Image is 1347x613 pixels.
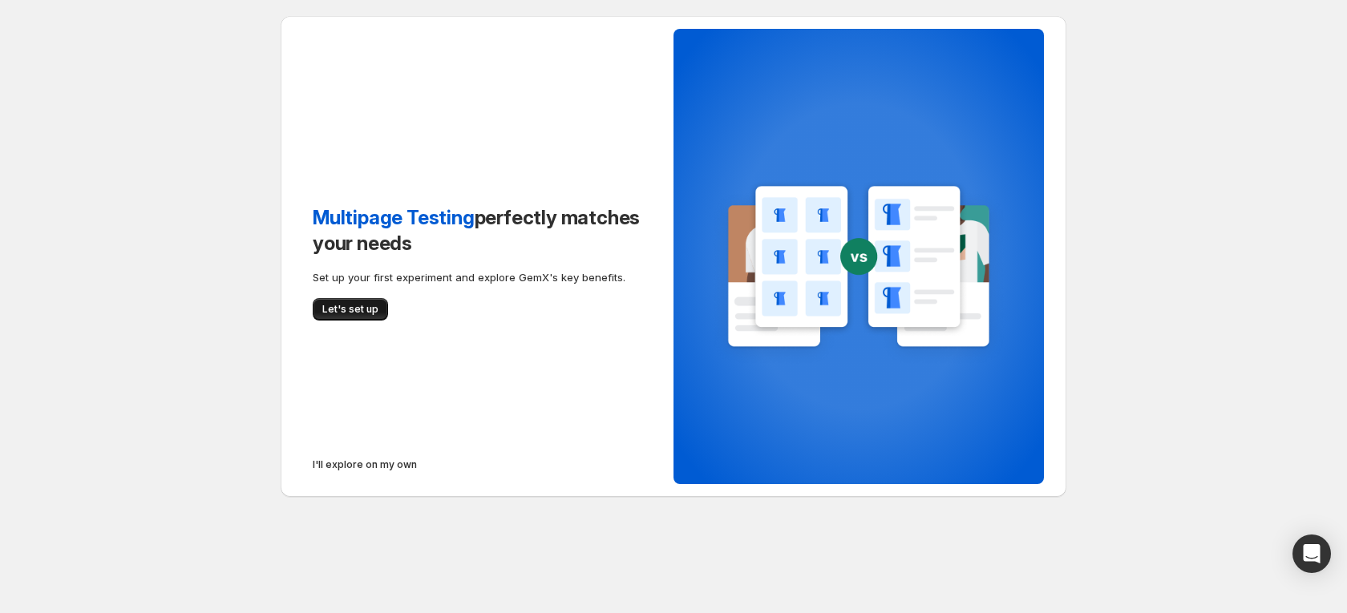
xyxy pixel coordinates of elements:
div: Open Intercom Messenger [1292,534,1331,573]
span: Let's set up [322,303,378,316]
button: I'll explore on my own [303,454,427,476]
h2: perfectly matches your needs [313,205,641,256]
button: Let's set up [313,298,388,321]
span: I'll explore on my own [313,458,417,471]
img: multipage-testing-guide-bg [709,179,1009,369]
p: Set up your first experiment and explore GemX's key benefits. [313,269,641,285]
span: Multipage Testing [313,206,475,229]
